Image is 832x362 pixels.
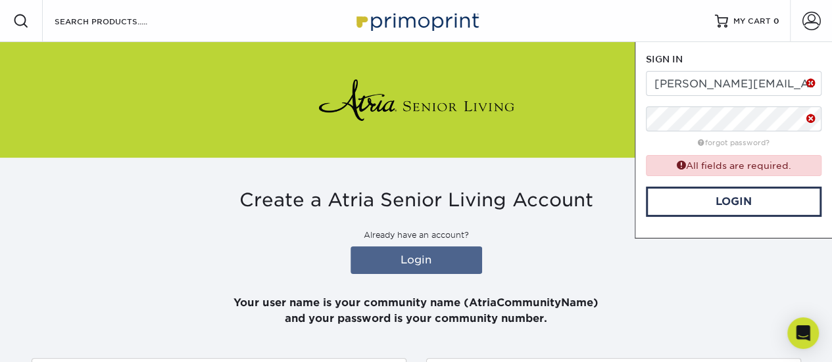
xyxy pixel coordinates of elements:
span: MY CART [733,16,771,27]
span: SIGN IN [646,54,683,64]
div: All fields are required. [646,155,821,175]
input: Email [646,71,821,96]
a: forgot password? [698,139,770,147]
span: 0 [773,16,779,26]
p: Your user name is your community name (AtriaCommunityName) and your password is your community nu... [32,279,801,327]
img: Primoprint [351,7,482,35]
a: Login [646,187,821,217]
a: Login [351,246,482,274]
input: SEARCH PRODUCTS..... [53,13,182,29]
div: Open Intercom Messenger [787,317,819,349]
h3: Create a Atria Senior Living Account [32,189,801,212]
img: Atria Senior Living [318,74,515,126]
p: Already have an account? [32,229,801,241]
